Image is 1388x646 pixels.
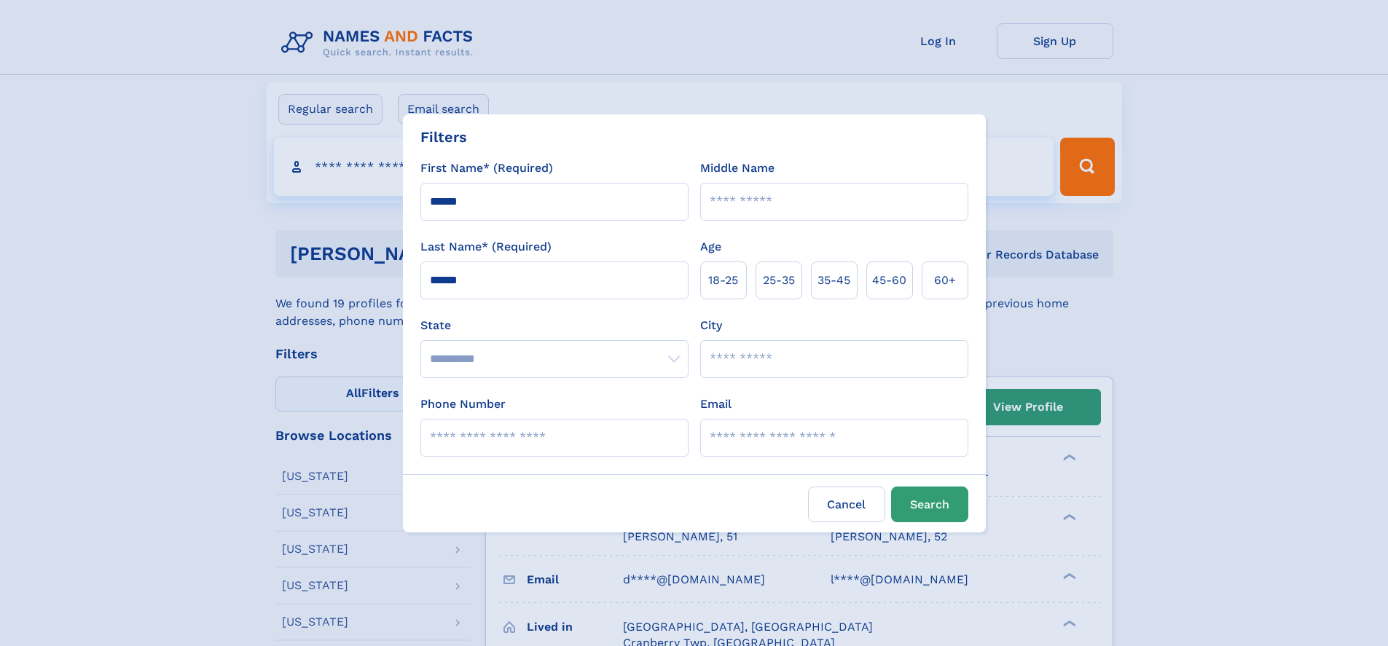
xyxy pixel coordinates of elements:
[700,395,732,413] label: Email
[420,126,467,148] div: Filters
[808,487,885,522] label: Cancel
[420,159,553,177] label: First Name* (Required)
[700,159,775,177] label: Middle Name
[763,272,795,289] span: 25‑35
[817,272,850,289] span: 35‑45
[700,317,722,334] label: City
[934,272,956,289] span: 60+
[872,272,906,289] span: 45‑60
[420,317,689,334] label: State
[420,238,552,256] label: Last Name* (Required)
[700,238,721,256] label: Age
[708,272,738,289] span: 18‑25
[420,395,506,413] label: Phone Number
[891,487,968,522] button: Search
